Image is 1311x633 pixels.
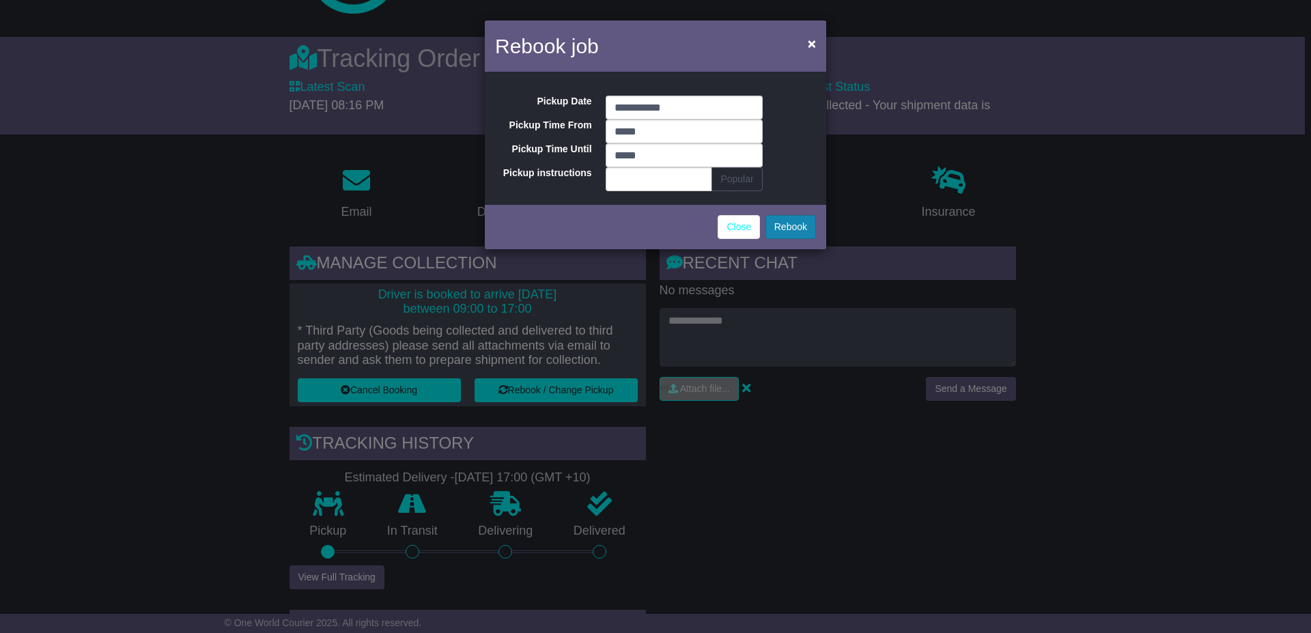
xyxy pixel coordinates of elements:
label: Pickup Date [485,96,599,107]
button: Close [801,29,823,57]
span: × [808,36,816,51]
button: Rebook [765,215,816,239]
a: Close [718,215,760,239]
label: Pickup Time From [485,119,599,131]
h4: Rebook job [495,31,599,61]
button: Popular [711,167,762,191]
label: Pickup instructions [485,167,599,179]
label: Pickup Time Until [485,143,599,155]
